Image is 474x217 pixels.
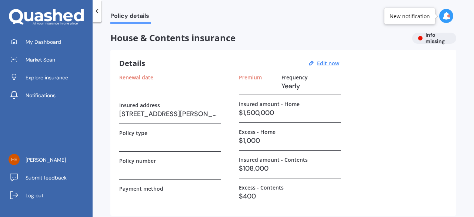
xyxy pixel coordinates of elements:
[6,88,93,103] a: Notifications
[239,163,341,174] h3: $108,000
[239,157,308,163] label: Insured amount - Contents
[239,129,276,135] label: Excess - Home
[9,154,20,165] img: fbb19652ca27cecbc2accc097555e2ed
[119,59,145,68] h3: Details
[26,174,67,181] span: Submit feedback
[239,107,341,118] h3: $1,500,000
[119,74,153,80] label: Renewal date
[26,56,55,63] span: Market Scan
[239,191,341,202] h3: $400
[239,101,300,107] label: Insured amount - Home
[119,102,160,108] label: Insured address
[119,130,147,136] label: Policy type
[119,185,163,192] label: Payment method
[6,152,93,167] a: [PERSON_NAME]
[26,192,43,199] span: Log out
[110,33,406,43] span: House & Contents insurance
[281,80,341,92] h3: Yearly
[6,170,93,185] a: Submit feedback
[6,52,93,67] a: Market Scan
[26,156,66,164] span: [PERSON_NAME]
[281,74,308,80] label: Frequency
[119,158,156,164] label: Policy number
[26,74,68,81] span: Explore insurance
[6,34,93,49] a: My Dashboard
[110,12,151,22] span: Policy details
[317,60,339,67] u: Edit now
[6,70,93,85] a: Explore insurance
[239,135,341,146] h3: $1,000
[315,60,341,67] button: Edit now
[26,92,56,99] span: Notifications
[26,38,61,46] span: My Dashboard
[6,188,93,203] a: Log out
[390,12,430,20] div: New notification
[239,184,284,191] label: Excess - Contents
[119,108,221,119] h3: [STREET_ADDRESS][PERSON_NAME]
[239,74,262,80] label: Premium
